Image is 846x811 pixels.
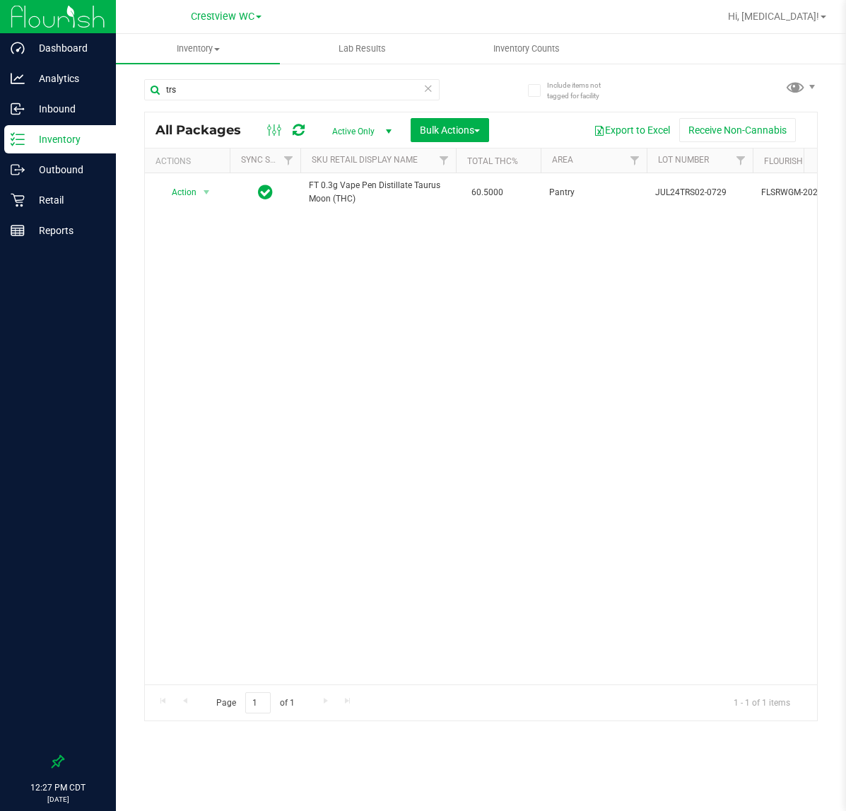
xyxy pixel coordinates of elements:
span: Hi, [MEDICAL_DATA]! [728,11,819,22]
inline-svg: Inbound [11,102,25,116]
a: Sync Status [241,155,295,165]
inline-svg: Dashboard [11,41,25,55]
iframe: Resource center [14,698,57,740]
span: In Sync [258,182,273,202]
span: Clear [423,79,433,98]
a: Lot Number [658,155,709,165]
input: 1 [245,692,271,714]
inline-svg: Analytics [11,71,25,86]
p: 12:27 PM CDT [6,781,110,794]
a: Total THC% [467,156,518,166]
span: JUL24TRS02-0729 [655,186,744,199]
a: Filter [433,148,456,173]
a: Filter [729,148,753,173]
inline-svg: Retail [11,193,25,207]
p: Dashboard [25,40,110,57]
label: Pin the sidebar to full width on large screens [51,754,65,769]
p: Inventory [25,131,110,148]
span: Bulk Actions [420,124,480,136]
inline-svg: Reports [11,223,25,238]
span: Crestview WC [191,11,254,23]
button: Receive Non-Cannabis [679,118,796,142]
p: Outbound [25,161,110,178]
a: Inventory [116,34,280,64]
a: Inventory Counts [445,34,609,64]
span: FT 0.3g Vape Pen Distillate Taurus Moon (THC) [309,179,447,206]
input: Search Package ID, Item Name, SKU, Lot or Part Number... [144,79,440,100]
span: All Packages [155,122,255,138]
span: Lab Results [319,42,405,55]
button: Export to Excel [584,118,679,142]
span: Inventory [116,42,280,55]
span: Inventory Counts [474,42,579,55]
p: Reports [25,222,110,239]
span: 1 - 1 of 1 items [722,692,801,713]
a: Filter [623,148,647,173]
span: Include items not tagged for facility [547,80,618,101]
span: Pantry [549,186,638,199]
a: SKU Retail Display Name [312,155,418,165]
button: Bulk Actions [411,118,489,142]
div: Actions [155,156,224,166]
a: Area [552,155,573,165]
p: [DATE] [6,794,110,805]
span: Page of 1 [204,692,306,714]
span: Action [159,182,197,202]
a: Filter [277,148,300,173]
span: select [198,182,216,202]
inline-svg: Inventory [11,132,25,146]
p: Retail [25,192,110,209]
a: Lab Results [280,34,444,64]
p: Inbound [25,100,110,117]
inline-svg: Outbound [11,163,25,177]
p: Analytics [25,70,110,87]
span: 60.5000 [464,182,510,203]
